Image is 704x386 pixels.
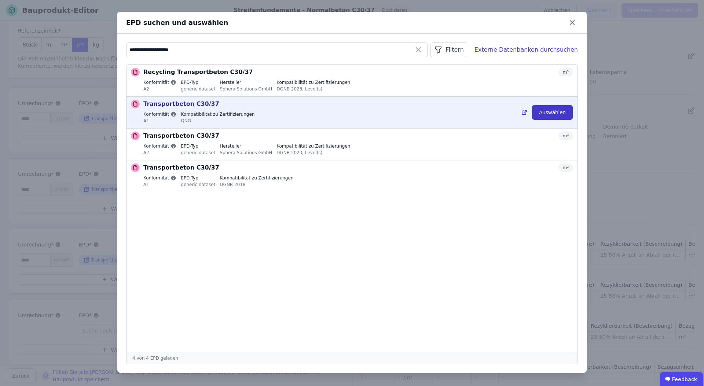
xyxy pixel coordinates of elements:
label: Hersteller [220,143,272,149]
label: EPD-Typ [181,143,215,149]
div: m³ [558,68,573,77]
label: Kompatibilität zu Zertifizierungen [276,79,350,85]
div: Sphera Solutions GmbH [220,85,272,92]
div: A1 [143,181,176,188]
div: m³ [558,163,573,172]
div: 4 von 4 EPD geladen [126,352,577,364]
label: Konformität [143,143,176,149]
label: EPD-Typ [181,175,215,181]
div: Sphera Solutions GmbH [220,149,272,156]
label: EPD-Typ [181,79,215,85]
label: Kompatibilität zu Zertifizierungen [220,175,293,181]
div: DGNB 2023, Level(s) [276,85,350,92]
div: A1 [143,117,176,124]
p: Transportbeton C30/37 [143,131,219,140]
label: Hersteller [220,79,272,85]
div: generic dataset [181,85,215,92]
div: Externe Datenbanken durchsuchen [474,45,578,54]
div: A2 [143,149,176,156]
div: generic dataset [181,181,215,188]
button: Auswählen [532,105,573,120]
div: DGNB 2023, Level(s) [276,149,350,156]
label: Konformität [143,175,176,181]
div: DGNB 2018 [220,181,293,188]
label: Kompatibilität zu Zertifizierungen [276,143,350,149]
p: Transportbeton C30/37 [143,100,219,108]
div: EPD suchen und auswählen [126,18,566,28]
div: QNG [181,117,254,124]
label: Kompatibilität zu Zertifizierungen [181,111,254,117]
div: m³ [558,131,573,140]
div: A2 [143,85,176,92]
label: Konformität [143,79,176,85]
div: generic dataset [181,149,215,156]
label: Konformität [143,111,176,117]
p: Transportbeton C30/37 [143,163,219,172]
p: Recycling Transportbeton C30/37 [143,68,253,77]
button: Filtern [430,42,467,57]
